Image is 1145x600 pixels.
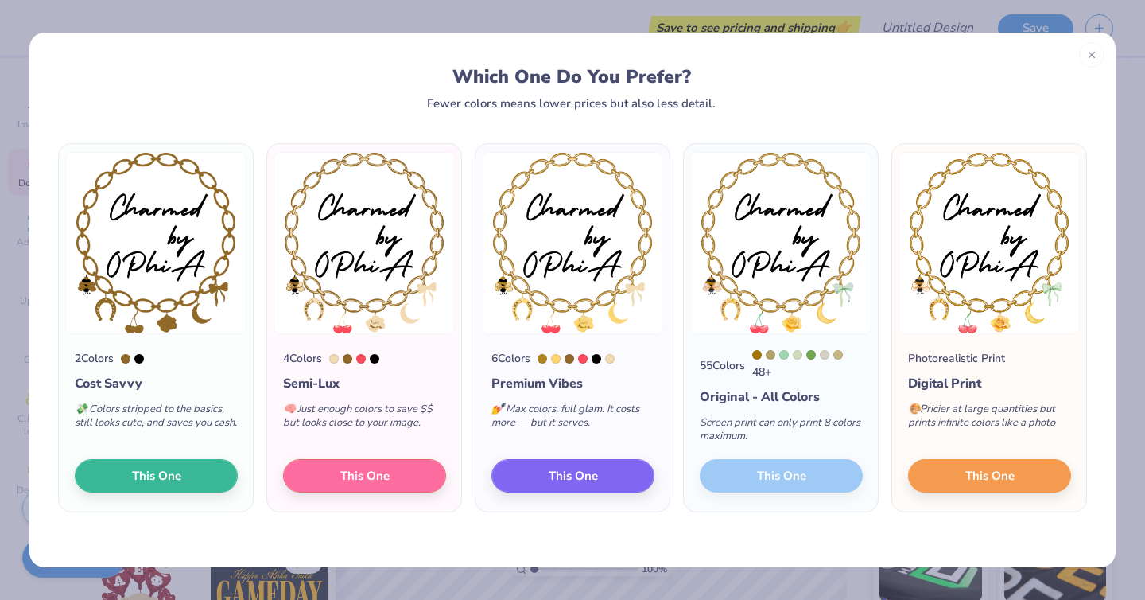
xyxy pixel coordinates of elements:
[75,350,114,367] div: 2 Colors
[134,354,144,364] div: Black
[806,350,816,360] div: 7489 C
[908,393,1071,446] div: Pricier at large quantities but prints infinite colors like a photo
[132,467,181,485] span: This One
[491,374,654,393] div: Premium Vibes
[908,350,1005,367] div: Photorealistic Print
[491,393,654,446] div: Max colors, full glam. It costs more — but it serves.
[370,354,379,364] div: Black
[65,152,246,334] img: 2 color option
[491,350,530,367] div: 6 Colors
[690,152,871,334] img: 55 color option
[274,152,455,334] img: 4 color option
[899,152,1080,334] img: Photorealistic preview
[356,354,366,364] div: 1785 C
[766,350,775,360] div: 4515 C
[578,354,588,364] div: 1785 C
[75,459,238,493] button: This One
[908,374,1071,393] div: Digital Print
[283,459,446,493] button: This One
[75,402,87,416] span: 💸
[427,97,716,110] div: Fewer colors means lower prices but also less detail.
[549,467,598,485] span: This One
[700,388,863,407] div: Original - All Colors
[491,459,654,493] button: This One
[592,354,601,364] div: Black
[700,357,745,374] div: 55 Colors
[482,152,663,334] img: 6 color option
[329,354,339,364] div: 7506 C
[75,374,238,393] div: Cost Savvy
[283,402,296,416] span: 🧠
[121,354,130,364] div: 7559 C
[752,350,863,380] div: 48 +
[779,350,789,360] div: 344 C
[283,374,446,393] div: Semi-Lux
[491,402,504,416] span: 💅
[340,467,390,485] span: This One
[551,354,561,364] div: 1215 C
[908,402,921,416] span: 🎨
[793,350,802,360] div: 7485 C
[73,66,1071,88] div: Which One Do You Prefer?
[75,393,238,446] div: Colors stripped to the basics, still looks cute, and saves you cash.
[908,459,1071,493] button: This One
[538,354,547,364] div: 1255 C
[343,354,352,364] div: 7559 C
[752,350,762,360] div: 132 C
[833,350,843,360] div: 4525 C
[820,350,829,360] div: 7527 C
[700,407,863,459] div: Screen print can only print 8 colors maximum.
[605,354,615,364] div: 7506 C
[283,393,446,446] div: Just enough colors to save $$ but looks close to your image.
[283,350,322,367] div: 4 Colors
[565,354,574,364] div: 7559 C
[965,467,1015,485] span: This One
